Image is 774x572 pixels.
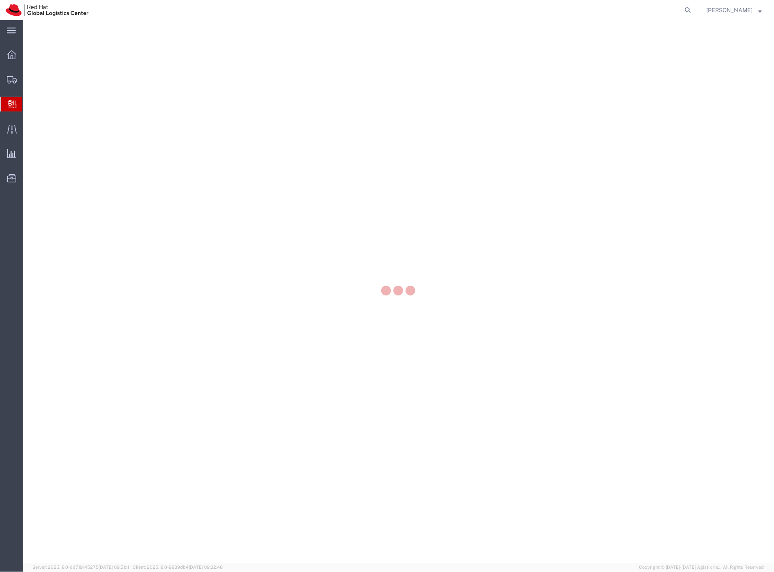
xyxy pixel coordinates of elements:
span: Filip Lizuch [707,6,753,15]
span: [DATE] 09:32:48 [189,565,223,570]
span: Server: 2025.18.0-dd719145275 [32,565,129,570]
span: Copyright © [DATE]-[DATE] Agistix Inc., All Rights Reserved [639,564,764,571]
img: logo [6,4,88,16]
span: [DATE] 09:51:11 [99,565,129,570]
span: Client: 2025.18.0-9839db4 [133,565,223,570]
button: [PERSON_NAME] [706,5,763,15]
